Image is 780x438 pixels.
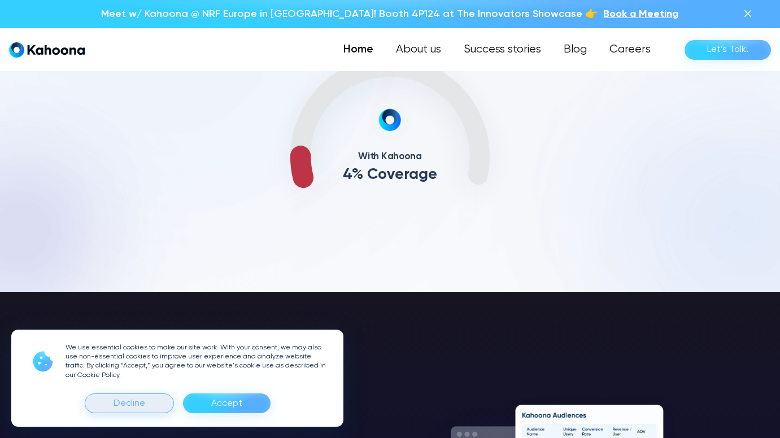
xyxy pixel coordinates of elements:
[343,167,437,182] g: 4% Coverage
[404,167,409,182] text: r
[603,7,678,21] a: Book a Meeting
[409,167,419,182] text: a
[211,395,242,413] div: Accept
[85,393,174,413] div: Decline
[385,38,452,61] a: About us
[552,38,598,61] a: Blog
[183,393,271,413] div: Accept
[428,167,437,182] text: e
[101,7,598,21] p: Meet w/ Kahoona @ NRF Europe in [GEOGRAPHIC_DATA]! Booth 4P124 at The Innovators Showcase 👉
[367,167,377,182] text: C
[452,38,552,61] a: Success stories
[387,167,395,182] text: v
[343,167,352,182] text: 4
[419,167,428,182] text: g
[603,9,678,19] span: Book a Meeting
[66,343,330,380] p: We use essential cookies to make our site work. With your consent, we may also use non-essential ...
[598,38,662,61] a: Careers
[332,38,385,61] a: Home
[707,41,748,59] div: Let’s Talk!
[114,395,145,413] div: Decline
[378,167,387,182] text: o
[351,167,363,182] text: %
[395,167,404,182] text: e
[685,40,771,60] a: Let’s Talk!
[9,42,85,58] a: home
